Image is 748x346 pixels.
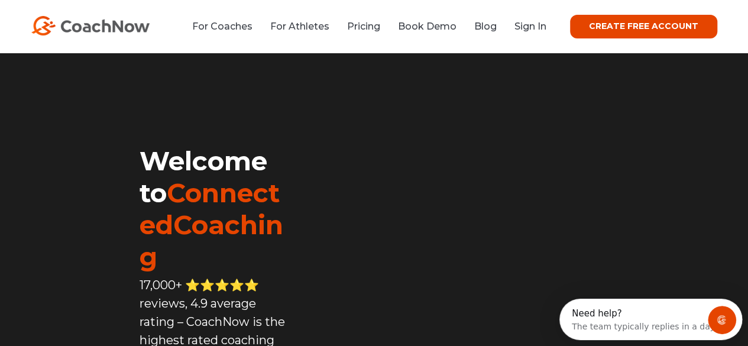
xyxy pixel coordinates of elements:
div: The team typically replies in a day. [12,20,157,32]
a: Sign In [514,21,546,32]
a: Book Demo [398,21,456,32]
a: Pricing [347,21,380,32]
a: CREATE FREE ACCOUNT [570,15,717,38]
div: Open Intercom Messenger [5,5,192,37]
iframe: Intercom live chat [708,306,736,334]
span: ConnectedCoaching [140,177,283,273]
a: For Coaches [192,21,252,32]
div: Need help? [12,10,157,20]
a: Blog [474,21,497,32]
iframe: Intercom live chat discovery launcher [559,299,742,340]
h1: Welcome to [140,145,289,273]
a: For Athletes [270,21,329,32]
img: CoachNow Logo [31,16,150,35]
